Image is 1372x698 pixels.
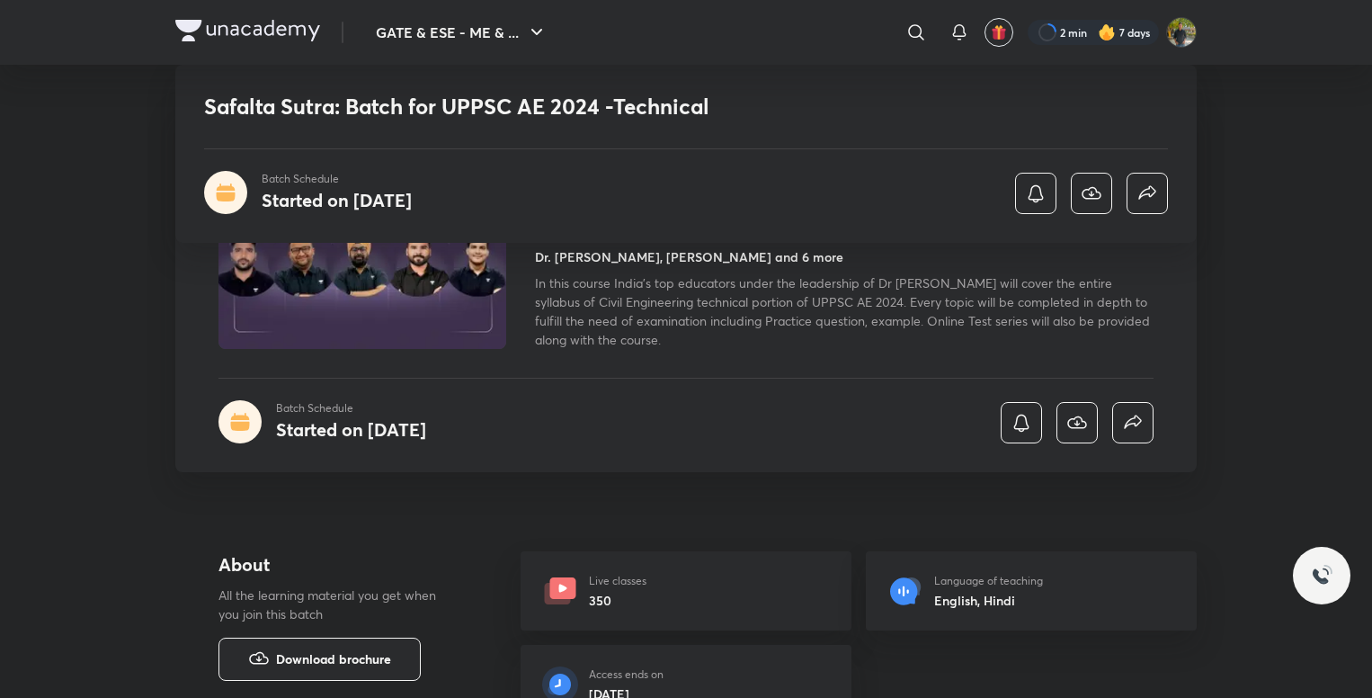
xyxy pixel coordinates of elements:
h6: English, Hindi [934,591,1043,610]
h4: Dr. [PERSON_NAME], [PERSON_NAME] and 6 more [535,247,843,266]
p: Language of teaching [934,573,1043,589]
p: Batch Schedule [262,171,412,187]
p: Batch Schedule [276,400,426,416]
button: Download brochure [218,638,421,681]
p: Access ends on [589,667,664,683]
h6: 350 [589,591,646,610]
img: Company Logo [175,20,320,41]
p: Live classes [589,573,646,589]
img: Thumbnail [216,185,509,351]
h4: About [218,551,463,578]
h4: Started on [DATE] [276,417,426,442]
p: All the learning material you get when you join this batch [218,586,450,623]
button: GATE & ESE - ME & ... [365,14,558,50]
img: shubham rawat [1166,17,1197,48]
span: In this course India's top educators under the leadership of Dr [PERSON_NAME] will cover the enti... [535,274,1150,348]
img: streak [1098,23,1116,41]
span: Download brochure [276,649,391,669]
button: avatar [984,18,1013,47]
h1: Safalta Sutra: Batch for UPPSC AE 2024 -Technical [204,94,908,120]
a: Company Logo [175,20,320,46]
img: avatar [991,24,1007,40]
img: ttu [1311,565,1332,586]
h4: Started on [DATE] [262,188,412,212]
